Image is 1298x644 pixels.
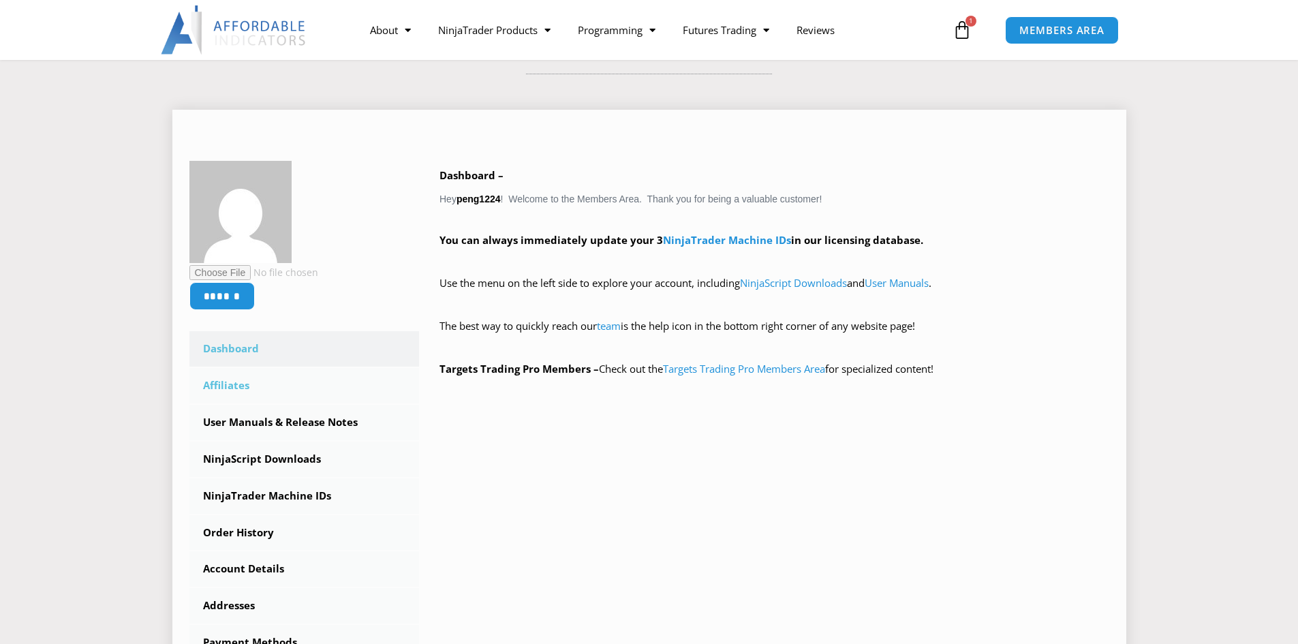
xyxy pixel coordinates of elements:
[439,166,1109,379] div: Hey ! Welcome to the Members Area. Thank you for being a valuable customer!
[564,14,669,46] a: Programming
[189,588,420,624] a: Addresses
[932,10,992,50] a: 1
[189,368,420,403] a: Affiliates
[356,14,949,46] nav: Menu
[161,5,307,55] img: LogoAI | Affordable Indicators – NinjaTrader
[457,194,501,204] strong: peng1224
[439,317,1109,355] p: The best way to quickly reach our is the help icon in the bottom right corner of any website page!
[740,276,847,290] a: NinjaScript Downloads
[424,14,564,46] a: NinjaTrader Products
[597,319,621,333] a: team
[1005,16,1119,44] a: MEMBERS AREA
[189,551,420,587] a: Account Details
[439,233,923,247] strong: You can always immediately update your 3 in our licensing database.
[439,168,504,182] b: Dashboard –
[663,233,791,247] a: NinjaTrader Machine IDs
[439,360,1109,379] p: Check out the for specialized content!
[1019,25,1104,35] span: MEMBERS AREA
[865,276,929,290] a: User Manuals
[663,362,825,375] a: Targets Trading Pro Members Area
[189,405,420,440] a: User Manuals & Release Notes
[356,14,424,46] a: About
[189,515,420,551] a: Order History
[783,14,848,46] a: Reviews
[669,14,783,46] a: Futures Trading
[189,478,420,514] a: NinjaTrader Machine IDs
[189,161,292,263] img: c940fdae24e5666c4ee63bd7929ef475f4ad0cd573fe31f3a3a12997549a6b21
[439,274,1109,312] p: Use the menu on the left side to explore your account, including and .
[189,331,420,367] a: Dashboard
[965,16,976,27] span: 1
[189,442,420,477] a: NinjaScript Downloads
[439,362,599,375] strong: Targets Trading Pro Members –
